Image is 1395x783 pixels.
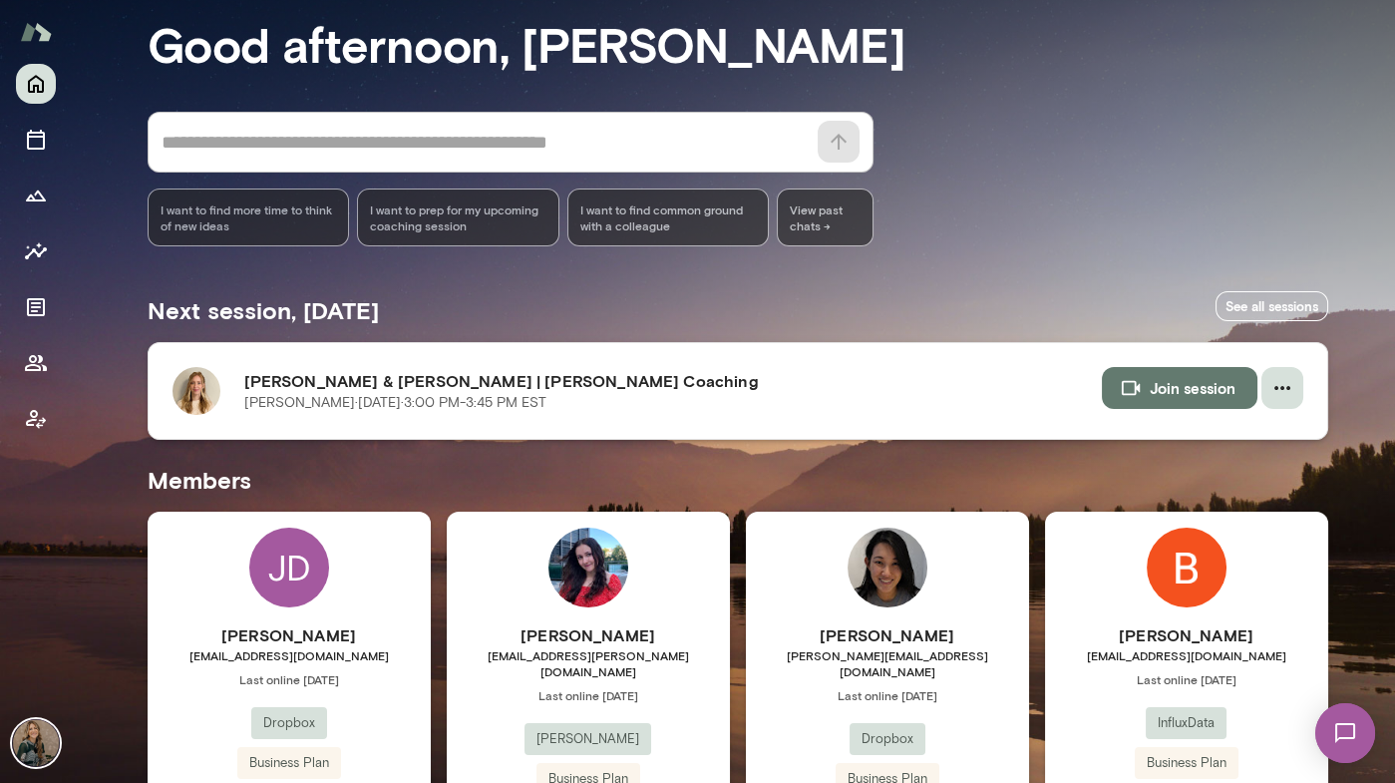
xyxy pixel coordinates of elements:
[1135,753,1238,773] span: Business Plan
[161,201,337,233] span: I want to find more time to think of new ideas
[16,231,56,271] button: Insights
[1146,713,1226,733] span: InfluxData
[1216,291,1328,322] a: See all sessions
[16,287,56,327] button: Documents
[20,13,52,51] img: Mento
[244,369,1102,393] h6: [PERSON_NAME] & [PERSON_NAME] | [PERSON_NAME] Coaching
[244,393,546,413] p: [PERSON_NAME] · [DATE] · 3:00 PM-3:45 PM EST
[567,189,770,246] div: I want to find common ground with a colleague
[746,687,1029,703] span: Last online [DATE]
[447,647,730,679] span: [EMAIL_ADDRESS][PERSON_NAME][DOMAIN_NAME]
[1045,671,1328,687] span: Last online [DATE]
[848,528,927,607] img: Willa Peng
[249,528,329,607] div: JD
[1102,367,1257,409] button: Join session
[1045,647,1328,663] span: [EMAIL_ADDRESS][DOMAIN_NAME]
[148,189,350,246] div: I want to find more time to think of new ideas
[16,120,56,160] button: Sessions
[447,623,730,647] h6: [PERSON_NAME]
[746,623,1029,647] h6: [PERSON_NAME]
[580,201,757,233] span: I want to find common ground with a colleague
[16,399,56,439] button: Client app
[251,713,327,733] span: Dropbox
[357,189,559,246] div: I want to prep for my upcoming coaching session
[447,687,730,703] span: Last online [DATE]
[12,719,60,767] img: Jessica Brown
[148,623,431,647] h6: [PERSON_NAME]
[16,64,56,104] button: Home
[148,16,1328,72] h3: Good afternoon, [PERSON_NAME]
[148,294,379,326] h5: Next session, [DATE]
[548,528,628,607] img: Saphira Howell
[148,647,431,663] span: [EMAIL_ADDRESS][DOMAIN_NAME]
[237,753,341,773] span: Business Plan
[850,729,925,749] span: Dropbox
[370,201,546,233] span: I want to prep for my upcoming coaching session
[1045,623,1328,647] h6: [PERSON_NAME]
[777,189,872,246] span: View past chats ->
[746,647,1029,679] span: [PERSON_NAME][EMAIL_ADDRESS][DOMAIN_NAME]
[524,729,651,749] span: [PERSON_NAME]
[1147,528,1226,607] img: Bailey Mellos
[148,464,1328,496] h5: Members
[16,176,56,215] button: Growth Plan
[148,671,431,687] span: Last online [DATE]
[16,343,56,383] button: Members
